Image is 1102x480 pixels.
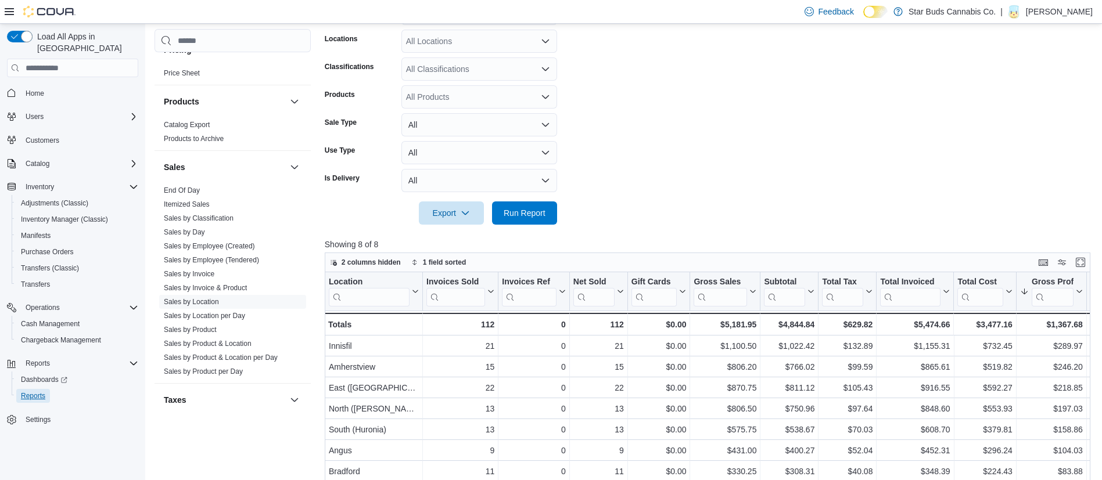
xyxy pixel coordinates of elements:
[16,317,84,331] a: Cash Management
[819,6,854,17] span: Feedback
[21,413,55,427] a: Settings
[164,367,243,376] a: Sales by Product per Day
[164,134,224,143] span: Products to Archive
[164,228,205,237] span: Sales by Day
[541,37,550,46] button: Open list of options
[764,277,814,306] button: Subtotal
[26,159,49,168] span: Catalog
[164,256,259,264] a: Sales by Employee (Tendered)
[880,381,950,395] div: $916.55
[880,277,941,306] div: Total Invoiced
[694,381,756,395] div: $870.75
[329,277,410,288] div: Location
[957,423,1012,437] div: $379.81
[631,340,687,353] div: $0.00
[16,261,138,275] span: Transfers (Classic)
[573,277,615,306] div: Net Sold
[325,255,405,269] button: 2 columns hidden
[426,381,494,395] div: 22
[21,247,74,257] span: Purchase Orders
[164,312,245,320] a: Sales by Location per Day
[957,317,1012,331] div: $3,477.16
[12,244,143,260] button: Purchase Orders
[1036,255,1050,269] button: Keyboard shortcuts
[764,444,814,458] div: $400.27
[764,465,814,479] div: $308.31
[164,284,247,292] a: Sales by Invoice & Product
[631,381,687,395] div: $0.00
[329,423,419,437] div: South (Huronia)
[26,303,60,312] span: Operations
[7,80,138,458] nav: Complex example
[694,444,756,458] div: $431.00
[288,393,301,407] button: Taxes
[16,277,55,291] a: Transfers
[164,200,210,209] span: Itemized Sales
[26,112,44,121] span: Users
[880,277,941,288] div: Total Invoiced
[694,360,756,374] div: $806.20
[164,340,252,348] a: Sales by Product & Location
[329,381,419,395] div: East ([GEOGRAPHIC_DATA])
[880,465,950,479] div: $348.39
[12,260,143,276] button: Transfers (Classic)
[541,64,550,74] button: Open list of options
[694,465,756,479] div: $330.25
[426,444,494,458] div: 9
[164,214,234,223] span: Sales by Classification
[1055,255,1069,269] button: Display options
[694,277,747,306] div: Gross Sales
[822,381,873,395] div: $105.43
[502,423,565,437] div: 0
[16,229,55,243] a: Manifests
[21,133,64,147] a: Customers
[164,186,200,194] a: End Of Day
[426,340,494,353] div: 21
[164,96,199,107] h3: Products
[694,402,756,416] div: $806.50
[764,360,814,374] div: $766.02
[16,389,50,403] a: Reports
[21,319,80,329] span: Cash Management
[426,360,494,374] div: 15
[1074,255,1087,269] button: Enter fullscreen
[164,241,255,251] span: Sales by Employee (Created)
[1020,381,1083,395] div: $218.85
[288,160,301,174] button: Sales
[164,121,210,129] a: Catalog Export
[164,367,243,376] span: Sales by Product per Day
[2,411,143,428] button: Settings
[426,402,494,416] div: 13
[21,264,79,273] span: Transfers (Classic)
[164,135,224,143] a: Products to Archive
[164,228,205,236] a: Sales by Day
[21,110,138,124] span: Users
[502,277,565,306] button: Invoices Ref
[1020,317,1083,331] div: $1,367.68
[164,339,252,348] span: Sales by Product & Location
[502,277,556,306] div: Invoices Ref
[880,340,950,353] div: $1,155.31
[694,423,756,437] div: $575.75
[957,381,1012,395] div: $592.27
[957,402,1012,416] div: $553.93
[164,255,259,265] span: Sales by Employee (Tendered)
[164,298,219,306] a: Sales by Location
[325,34,358,44] label: Locations
[164,353,278,362] a: Sales by Product & Location per Day
[164,69,200,77] a: Price Sheet
[573,277,615,288] div: Net Sold
[426,317,494,331] div: 112
[12,316,143,332] button: Cash Management
[492,201,557,225] button: Run Report
[822,444,873,458] div: $52.04
[325,174,360,183] label: Is Delivery
[631,317,687,331] div: $0.00
[822,277,873,306] button: Total Tax
[764,340,814,353] div: $1,022.42
[502,465,565,479] div: 0
[16,245,138,259] span: Purchase Orders
[16,333,138,347] span: Chargeback Management
[21,335,101,345] span: Chargeback Management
